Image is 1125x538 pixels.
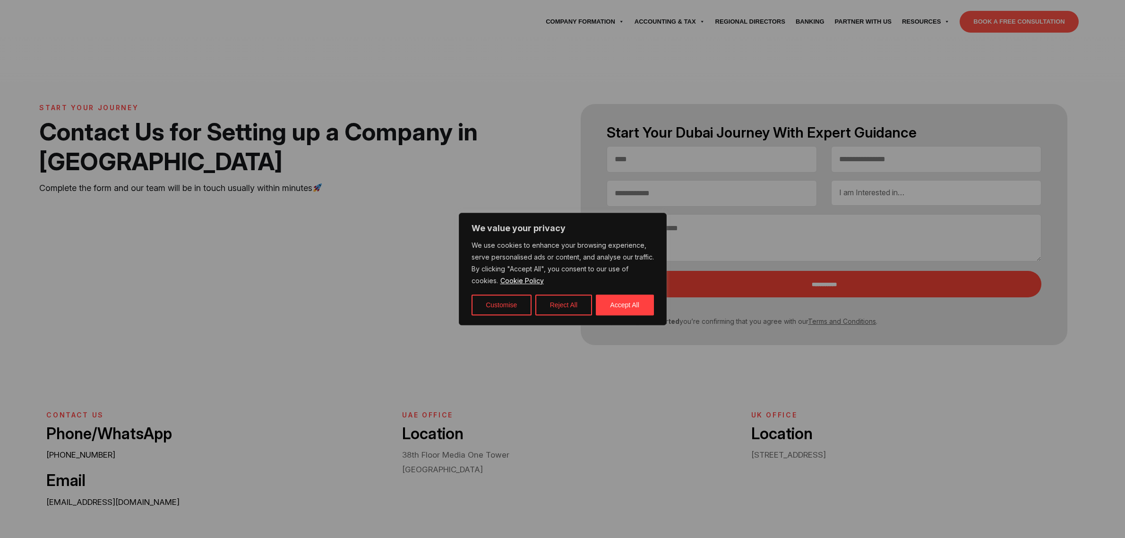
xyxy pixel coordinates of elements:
[596,295,654,315] button: Accept All
[535,295,592,315] button: Reject All
[500,276,544,285] a: Cookie Policy
[472,240,654,287] p: We use cookies to enhance your browsing experience, serve personalised ads or content, and analys...
[472,223,654,234] p: We value your privacy
[459,213,667,325] div: We value your privacy
[472,295,532,315] button: Customise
